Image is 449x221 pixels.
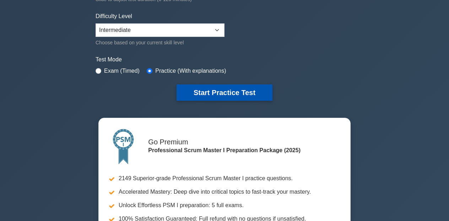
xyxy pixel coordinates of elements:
[96,12,132,21] label: Difficulty Level
[96,55,353,64] label: Test Mode
[177,84,272,101] button: Start Practice Test
[96,38,224,47] div: Choose based on your current skill level
[155,67,226,75] label: Practice (With explanations)
[104,67,140,75] label: Exam (Timed)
